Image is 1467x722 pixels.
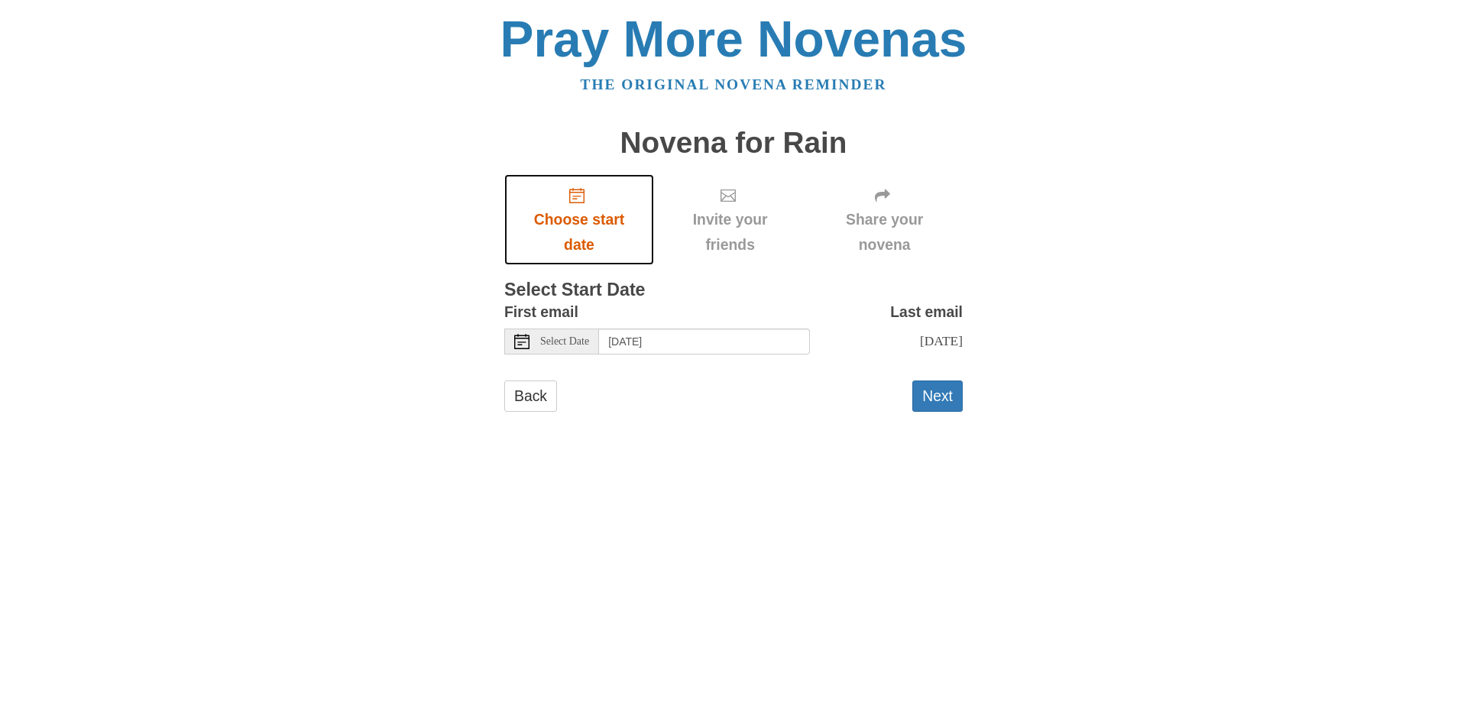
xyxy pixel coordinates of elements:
[669,207,791,257] span: Invite your friends
[504,174,654,265] a: Choose start date
[540,336,589,347] span: Select Date
[821,207,947,257] span: Share your novena
[890,299,963,325] label: Last email
[581,76,887,92] a: The original novena reminder
[520,207,639,257] span: Choose start date
[504,280,963,300] h3: Select Start Date
[500,11,967,67] a: Pray More Novenas
[504,299,578,325] label: First email
[654,174,806,265] div: Click "Next" to confirm your start date first.
[806,174,963,265] div: Click "Next" to confirm your start date first.
[504,380,557,412] a: Back
[920,333,963,348] span: [DATE]
[504,127,963,160] h1: Novena for Rain
[912,380,963,412] button: Next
